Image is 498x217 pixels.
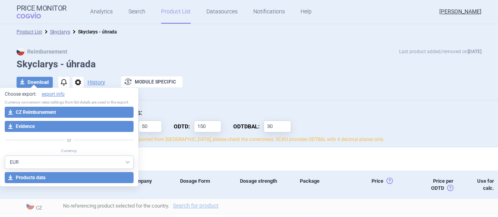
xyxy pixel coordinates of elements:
li: Product List [17,28,42,36]
a: Product List [17,29,42,35]
div: Use for calc. [463,171,498,199]
p: Last product added/removed on [399,48,481,56]
input: ODTD: [194,121,221,132]
button: Download [17,77,53,88]
div: Company [124,171,174,199]
div: Package [294,171,354,199]
h1: Czech product [17,155,481,167]
a: Search for product [173,203,219,208]
button: History [87,80,105,85]
button: Products data [5,172,134,183]
strong: [DATE] [468,49,481,54]
span: No referencing product selected for the country. [57,201,498,210]
strong: Reimbursement [17,48,67,55]
a: export info [42,91,65,98]
button: Evidence [5,121,134,132]
input: ODTDBAL: [264,121,291,132]
p: Warning: Parameters for calculation are automatically imported from [GEOGRAPHIC_DATA], please che... [17,136,481,143]
li: Skyclarys [42,28,70,36]
a: Price MonitorCOGVIO [17,4,67,19]
p: Currency conversion rates settings from list details are used in the export. [5,100,134,105]
img: Czech Republic [26,202,34,210]
p: Choose export: [5,91,134,98]
p: Currency [5,148,134,154]
span: COGVIO [17,12,52,19]
a: Skyclarys [50,29,70,35]
span: CZ [20,201,51,212]
strong: Skyclarys - úhrada [78,29,117,35]
div: Dosage Form [174,171,234,199]
div: Dosage strength [234,171,294,199]
div: Price per ODTD [413,171,463,199]
span: Obvyklá Denní Terapeutická Dávka Balení [233,121,264,132]
p: Reimbursement calculation parameters: [17,108,481,117]
span: or [65,136,73,144]
strong: Price Monitor [17,4,67,12]
li: Skyclarys - úhrada [70,28,117,36]
div: Price [353,171,413,199]
input: Dosage Strength: [138,121,162,132]
h1: Skyclarys - úhrada [17,59,481,70]
button: CZ Reimbursement [5,107,134,118]
button: Module specific [121,76,182,87]
img: CZ [17,48,24,56]
span: Obvyklá Denní Terapeutická Dávka [174,121,194,132]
